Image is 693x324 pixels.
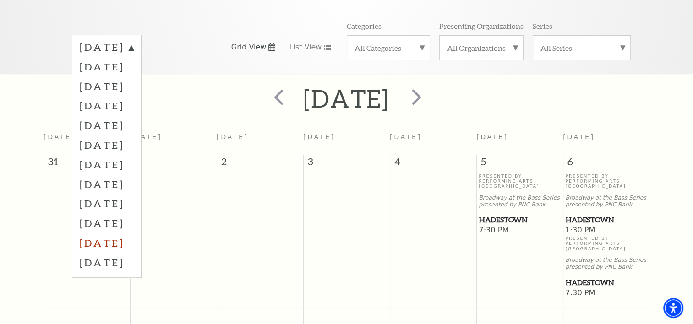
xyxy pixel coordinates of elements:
[80,155,134,174] label: [DATE]
[540,43,623,53] label: All Series
[80,135,134,155] label: [DATE]
[565,288,647,298] span: 7:30 PM
[44,133,76,140] span: [DATE]
[261,82,295,115] button: prev
[304,155,390,173] span: 3
[479,173,561,189] p: Presented By Performing Arts [GEOGRAPHIC_DATA]
[217,133,249,140] span: [DATE]
[80,96,134,115] label: [DATE]
[565,257,647,270] p: Broadway at the Bass Series presented by PNC Bank
[565,277,647,288] a: Hadestown
[80,253,134,272] label: [DATE]
[80,115,134,135] label: [DATE]
[565,226,647,236] span: 1:30 PM
[565,194,647,208] p: Broadway at the Bass Series presented by PNC Bank
[80,57,134,76] label: [DATE]
[447,43,516,53] label: All Organizations
[565,236,647,251] p: Presented By Performing Arts [GEOGRAPHIC_DATA]
[80,76,134,96] label: [DATE]
[479,226,561,236] span: 7:30 PM
[533,21,552,31] p: Series
[479,214,561,226] a: Hadestown
[439,21,524,31] p: Presenting Organizations
[663,298,683,318] div: Accessibility Menu
[44,155,130,173] span: 31
[303,84,390,113] h2: [DATE]
[347,21,382,31] p: Categories
[80,233,134,253] label: [DATE]
[565,214,647,226] a: Hadestown
[565,173,647,189] p: Presented By Performing Arts [GEOGRAPHIC_DATA]
[477,155,563,173] span: 5
[303,133,335,140] span: [DATE]
[231,42,267,52] span: Grid View
[390,155,476,173] span: 4
[131,155,217,173] span: 1
[390,133,422,140] span: [DATE]
[80,40,134,57] label: [DATE]
[130,133,162,140] span: [DATE]
[479,194,561,208] p: Broadway at the Bass Series presented by PNC Bank
[566,214,647,226] span: Hadestown
[355,43,422,53] label: All Categories
[563,133,595,140] span: [DATE]
[217,155,303,173] span: 2
[479,214,560,226] span: Hadestown
[80,194,134,213] label: [DATE]
[563,155,650,173] span: 6
[398,82,432,115] button: next
[289,42,322,52] span: List View
[80,213,134,233] label: [DATE]
[566,277,647,288] span: Hadestown
[476,133,508,140] span: [DATE]
[80,174,134,194] label: [DATE]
